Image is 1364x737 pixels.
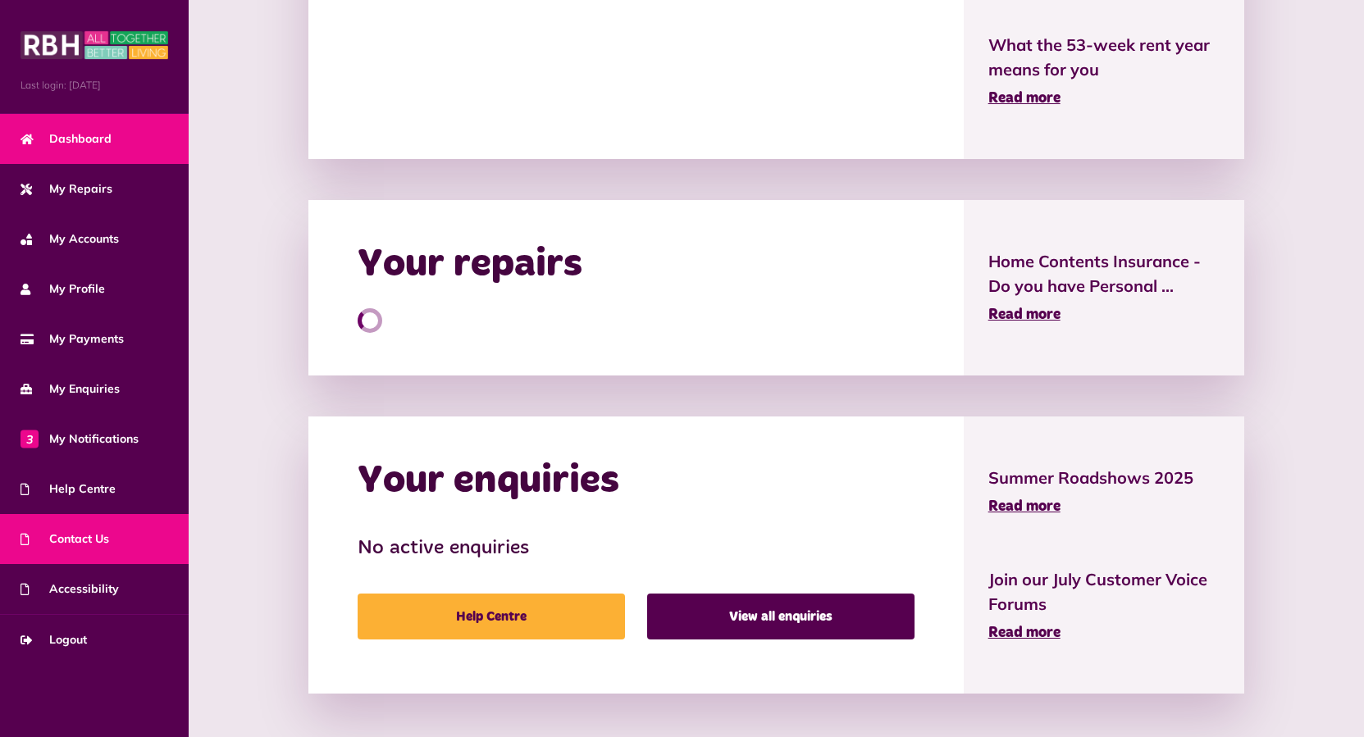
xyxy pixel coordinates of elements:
img: MyRBH [21,29,168,61]
span: Accessibility [21,580,119,598]
a: Help Centre [358,594,625,639]
span: Dashboard [21,130,112,148]
span: My Accounts [21,230,119,248]
span: Read more [988,91,1061,106]
a: Join our July Customer Voice Forums Read more [988,567,1220,644]
span: My Payments [21,330,124,348]
span: Read more [988,626,1061,640]
span: Help Centre [21,480,116,498]
span: My Repairs [21,180,112,198]
span: Read more [988,499,1061,514]
a: Summer Roadshows 2025 Read more [988,466,1220,518]
span: My Enquiries [21,380,120,398]
h3: No active enquiries [358,537,915,561]
span: My Notifications [21,430,139,448]
a: View all enquiries [647,594,915,639]
span: Contact Us [21,530,109,548]
span: 3 [21,430,39,448]
a: Home Contents Insurance - Do you have Personal ... Read more [988,249,1220,326]
span: Read more [988,307,1061,322]
span: Join our July Customer Voice Forums [988,567,1220,616]
h2: Your repairs [358,241,582,289]
h2: Your enquiries [358,457,619,505]
a: What the 53-week rent year means for you Read more [988,33,1220,110]
span: My Profile [21,280,105,298]
span: Home Contents Insurance - Do you have Personal ... [988,249,1220,298]
span: Logout [21,631,87,648]
span: Last login: [DATE] [21,78,168,93]
span: Summer Roadshows 2025 [988,466,1220,490]
span: What the 53-week rent year means for you [988,33,1220,82]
